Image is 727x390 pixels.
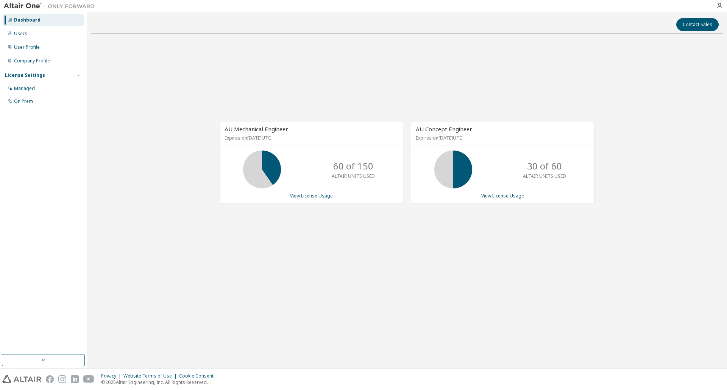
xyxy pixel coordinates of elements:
[2,375,41,383] img: altair_logo.svg
[481,193,524,199] a: View License Usage
[676,18,719,31] button: Contact Sales
[123,373,179,379] div: Website Terms of Use
[71,375,79,383] img: linkedin.svg
[4,2,98,10] img: Altair One
[333,160,373,172] p: 60 of 150
[179,373,218,379] div: Cookie Consent
[225,125,288,133] span: AU Mechanical Engineer
[83,375,94,383] img: youtube.svg
[14,31,27,37] div: Users
[58,375,66,383] img: instagram.svg
[46,375,54,383] img: facebook.svg
[101,379,218,385] p: © 2025 Altair Engineering, Inc. All Rights Reserved.
[416,135,588,141] p: Expires on [DATE] UTC
[14,85,35,92] div: Managed
[14,58,50,64] div: Company Profile
[101,373,123,379] div: Privacy
[416,125,472,133] span: AU Concept Engineer
[523,173,566,179] p: ALTAIR UNITS USED
[14,98,33,104] div: On Prem
[14,44,40,50] div: User Profile
[332,173,375,179] p: ALTAIR UNITS USED
[14,17,41,23] div: Dashboard
[527,160,562,172] p: 30 of 60
[290,193,333,199] a: View License Usage
[225,135,396,141] p: Expires on [DATE] UTC
[5,72,45,78] div: License Settings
